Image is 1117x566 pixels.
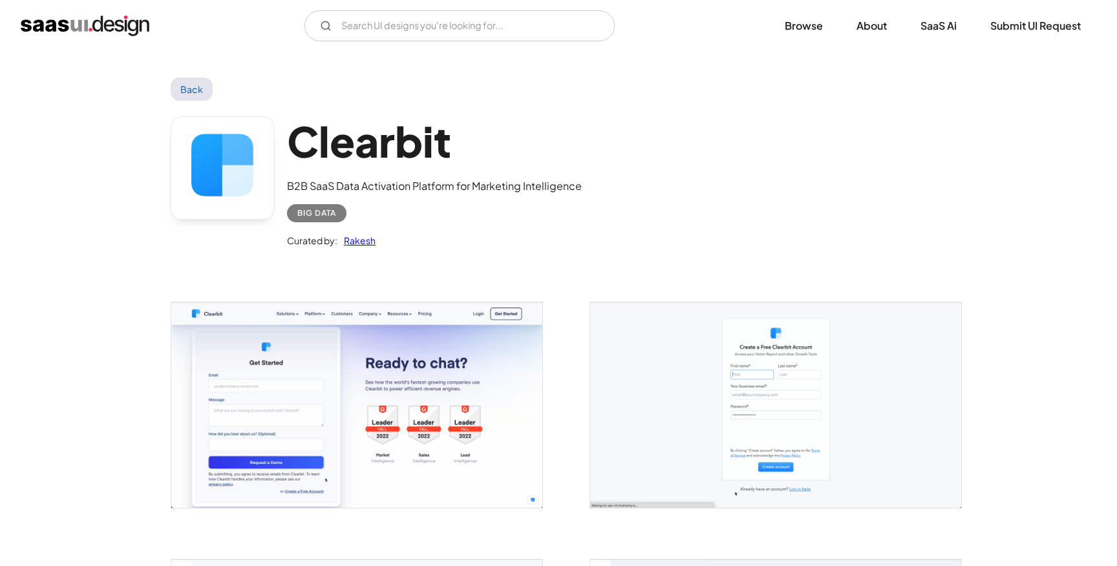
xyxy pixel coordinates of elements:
[171,78,213,101] a: Back
[21,16,149,36] a: home
[337,233,376,248] a: Rakesh
[297,205,336,221] div: Big Data
[287,178,582,194] div: B2B SaaS Data Activation Platform for Marketing Intelligence
[287,233,337,248] div: Curated by:
[769,12,838,40] a: Browse
[905,12,972,40] a: SaaS Ai
[171,302,542,507] a: open lightbox
[171,302,542,507] img: 642417eeb999f313aae9725a_Clearbit%20Get%20Started.png
[841,12,902,40] a: About
[304,10,615,41] input: Search UI designs you're looking for...
[304,10,615,41] form: Email Form
[590,302,961,507] a: open lightbox
[975,12,1096,40] a: Submit UI Request
[590,302,961,507] img: 642417ed75222ad03b56f6ee_Clearbit%20Create%20Free%20Account.png
[287,116,582,166] h1: Clearbit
